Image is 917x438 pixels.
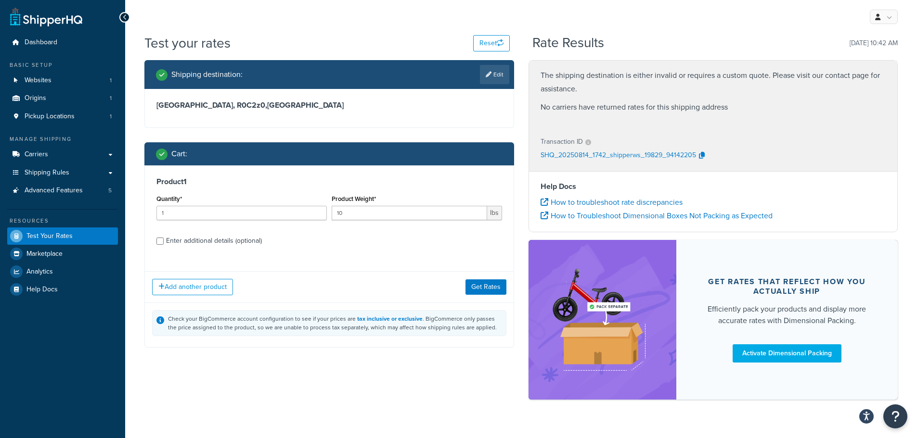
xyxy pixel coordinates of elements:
[156,206,327,220] input: 0.0
[532,36,604,50] h2: Rate Results
[25,76,52,85] span: Websites
[7,108,118,125] a: Pickup Locations1
[7,182,118,200] li: Advanced Features
[465,279,506,295] button: Get Rates
[152,279,233,295] button: Add another product
[7,227,118,245] a: Test Your Rates
[7,245,118,263] a: Marketplace
[171,150,187,158] h2: Cart :
[473,35,510,51] button: Reset
[25,38,57,47] span: Dashboard
[110,94,112,102] span: 1
[7,89,118,107] a: Origins1
[883,404,907,428] button: Open Resource Center
[156,177,502,187] h3: Product 1
[156,238,164,245] input: Enter additional details (optional)
[25,169,69,177] span: Shipping Rules
[7,72,118,89] a: Websites1
[110,113,112,121] span: 1
[26,232,73,240] span: Test Your Rates
[7,182,118,200] a: Advanced Features5
[7,135,118,143] div: Manage Shipping
[7,72,118,89] li: Websites
[168,314,502,332] div: Check your BigCommerce account configuration to see if your prices are . BigCommerce only passes ...
[7,146,118,163] a: Carriers
[25,94,46,102] span: Origins
[108,187,112,195] span: 5
[26,250,63,258] span: Marketplace
[332,206,487,220] input: 0.00
[7,34,118,51] a: Dashboard
[541,210,773,221] a: How to Troubleshoot Dimensional Boxes Not Packing as Expected
[7,217,118,225] div: Resources
[541,100,886,114] p: No carriers have returned rates for this shipping address
[144,34,231,52] h1: Test your rates
[541,181,886,192] h4: Help Docs
[166,234,262,248] div: Enter additional details (optional)
[25,113,75,121] span: Pickup Locations
[110,76,112,85] span: 1
[26,268,53,276] span: Analytics
[7,281,118,298] a: Help Docs
[487,206,502,220] span: lbs
[699,277,875,296] div: Get rates that reflect how you actually ship
[541,149,696,163] p: SHQ_20250814_1742_shipperws_19829_94142205
[699,303,875,326] div: Efficiently pack your products and display more accurate rates with Dimensional Packing.
[332,195,376,202] label: Product Weight*
[7,263,118,280] a: Analytics
[171,70,243,79] h2: Shipping destination :
[541,135,583,149] p: Transaction ID
[26,286,58,294] span: Help Docs
[7,89,118,107] li: Origins
[7,108,118,125] li: Pickup Locations
[541,69,886,96] p: The shipping destination is either invalid or requires a custom quote. Please visit our contact p...
[7,61,118,69] div: Basic Setup
[733,344,841,363] a: Activate Dimensional Packing
[543,254,662,385] img: feature-image-dim-d40ad3071a2b3c8e08177464837368e35600d3c5e73b18a22c1e4bb210dc32ac.png
[156,195,182,202] label: Quantity*
[357,314,423,323] a: tax inclusive or exclusive
[25,150,48,159] span: Carriers
[156,100,502,110] h3: [GEOGRAPHIC_DATA], R0C2z0 , [GEOGRAPHIC_DATA]
[7,164,118,182] a: Shipping Rules
[850,37,898,50] p: [DATE] 10:42 AM
[541,197,683,208] a: How to troubleshoot rate discrepancies
[25,187,83,195] span: Advanced Features
[480,65,509,84] a: Edit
